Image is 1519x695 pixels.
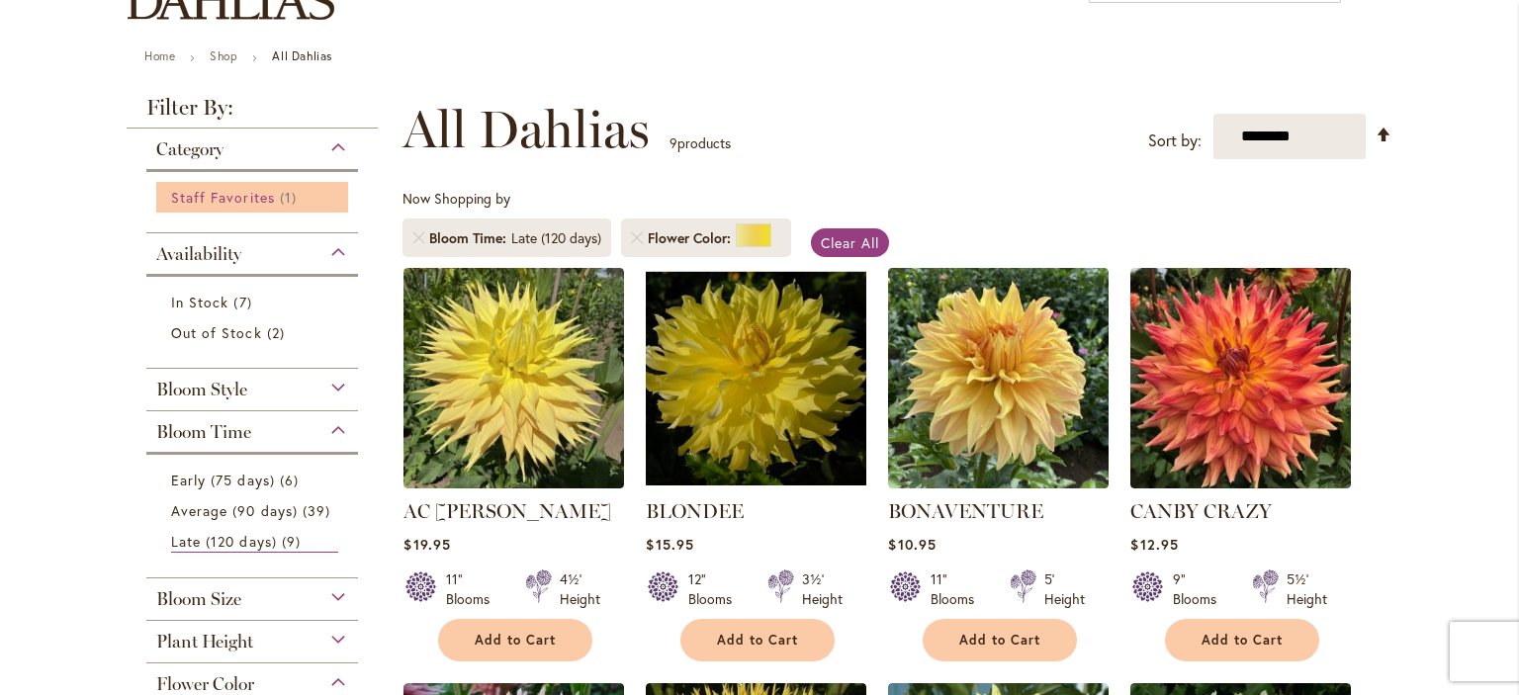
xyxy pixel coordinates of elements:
label: Sort by: [1148,123,1202,159]
span: Add to Cart [1202,632,1283,649]
a: Shop [210,48,237,63]
strong: Filter By: [127,97,378,129]
div: 3½' Height [802,569,843,609]
div: 4½' Height [560,569,600,609]
span: 2 [267,322,290,343]
a: Late (120 days) 9 [171,531,338,553]
p: products [670,128,731,159]
a: Bonaventure [888,474,1109,492]
img: Blondee [646,268,866,488]
img: Canby Crazy [1130,268,1351,488]
span: Flower Color [156,673,254,695]
a: Remove Bloom Time Late (120 days) [412,232,424,244]
a: Out of Stock 2 [171,322,338,343]
span: Availability [156,243,241,265]
span: 1 [280,187,302,208]
span: 9 [670,133,677,152]
iframe: Launch Accessibility Center [15,625,70,680]
span: All Dahlias [402,100,650,159]
a: Clear All [811,228,889,257]
span: Add to Cart [717,632,798,649]
span: Bloom Style [156,379,247,400]
a: Canby Crazy [1130,474,1351,492]
span: Now Shopping by [402,189,510,208]
span: 9 [282,531,306,552]
a: Early (75 days) 6 [171,470,338,490]
div: 5' Height [1044,569,1085,609]
button: Add to Cart [1165,619,1319,661]
a: AC Jeri [403,474,624,492]
a: BONAVENTURE [888,499,1043,523]
a: In Stock 7 [171,292,338,312]
span: $15.95 [646,535,693,554]
div: 11" Blooms [931,569,986,609]
span: 7 [233,292,256,312]
div: 11" Blooms [446,569,501,609]
span: Staff Favorites [171,188,275,207]
button: Add to Cart [438,619,592,661]
span: Add to Cart [475,632,556,649]
span: Bloom Time [156,421,251,443]
span: Clear All [821,233,879,252]
a: BLONDEE [646,499,744,523]
span: Flower Color [648,228,736,248]
span: Bloom Size [156,588,241,610]
div: Late (120 days) [511,228,601,248]
span: Average (90 days) [171,501,298,520]
span: Early (75 days) [171,471,275,489]
div: 12" Blooms [688,569,744,609]
span: $19.95 [403,535,450,554]
strong: All Dahlias [272,48,332,63]
div: 5½' Height [1287,569,1327,609]
a: CANBY CRAZY [1130,499,1272,523]
span: 39 [303,500,335,521]
button: Add to Cart [923,619,1077,661]
a: Home [144,48,175,63]
span: $12.95 [1130,535,1178,554]
span: 6 [280,470,304,490]
span: In Stock [171,293,228,311]
img: Bonaventure [888,268,1109,488]
span: Plant Height [156,631,253,652]
a: Average (90 days) 39 [171,500,338,521]
a: Blondee [646,474,866,492]
span: Add to Cart [959,632,1040,649]
span: Bloom Time [429,228,511,248]
span: Late (120 days) [171,532,277,551]
a: Remove Flower Color Yellow [631,232,643,244]
div: 9" Blooms [1173,569,1228,609]
a: AC [PERSON_NAME] [403,499,611,523]
button: Add to Cart [680,619,835,661]
span: Out of Stock [171,323,262,342]
span: Category [156,138,223,160]
a: Staff Favorites [171,187,338,208]
img: AC Jeri [403,268,624,488]
span: $10.95 [888,535,936,554]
